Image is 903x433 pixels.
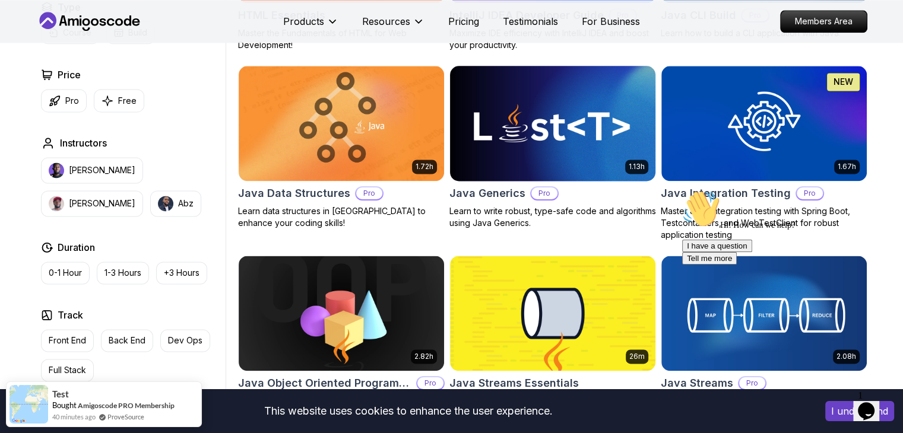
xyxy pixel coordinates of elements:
h2: Duration [58,240,95,254]
p: 1.13h [629,162,645,171]
button: Full Stack [41,359,94,381]
p: Products [283,14,324,28]
img: Java Data Structures card [239,66,444,181]
p: Learn data structures in [GEOGRAPHIC_DATA] to enhance your coding skills! [238,205,445,229]
p: Front End [49,335,86,346]
img: Java Object Oriented Programming card [239,256,444,371]
button: Resources [362,14,424,38]
a: Members Area [780,10,867,33]
button: Dev Ops [160,329,210,352]
button: Tell me more [5,67,59,79]
button: Front End [41,329,94,352]
a: Amigoscode PRO Membership [78,401,175,410]
p: Master Java integration testing with Spring Boot, Testcontainers, and WebTestClient for robust ap... [661,205,867,241]
img: provesource social proof notification image [9,385,48,424]
img: instructor img [158,196,173,211]
button: Free [94,89,144,112]
button: instructor img[PERSON_NAME] [41,190,143,216]
button: I have a question [5,55,75,67]
img: Java Streams Essentials card [450,256,655,371]
iframe: chat widget [677,185,891,380]
p: +3 Hours [164,267,199,279]
p: Back End [109,335,145,346]
h2: Java Generics [449,185,525,202]
img: Java Streams card [661,256,867,371]
a: Java Streams Essentials card26mJava Streams EssentialsLearn how to use Java Streams to process co... [449,255,656,419]
p: 0-1 Hour [49,267,82,279]
h2: Instructors [60,136,107,150]
p: 2.82h [414,352,433,361]
button: +3 Hours [156,262,207,284]
span: Hi! How can we help? [5,36,118,44]
button: 1-3 Hours [97,262,149,284]
img: :wave: [5,5,43,43]
a: Java Integration Testing card1.67hNEWJava Integration TestingProMaster Java integration testing w... [661,65,867,241]
p: Resources [362,14,410,28]
p: Full Stack [49,364,86,376]
h2: Java Streams [661,375,733,391]
button: Back End [101,329,153,352]
p: NEW [834,76,853,88]
button: Accept cookies [825,401,894,421]
p: Pro [356,187,382,199]
a: Java Streams card2.08hJava StreamsProMaster Data Processing with Java Streams [661,255,867,407]
a: For Business [582,14,640,28]
a: Java Data Structures card1.72hJava Data StructuresProLearn data structures in [GEOGRAPHIC_DATA] t... [238,65,445,229]
p: Pro [65,95,79,107]
div: This website uses cookies to enhance the user experience. [9,398,807,424]
img: instructor img [49,163,64,178]
p: 1-3 Hours [104,267,141,279]
p: 1.67h [838,162,856,171]
a: Java Object Oriented Programming card2.82hJava Object Oriented ProgrammingProMaster Java's object... [238,255,445,431]
p: [PERSON_NAME] [69,198,135,209]
p: Members Area [781,11,867,32]
h2: Track [58,308,83,322]
h2: Java Streams Essentials [449,375,579,391]
h2: Java Object Oriented Programming [238,375,411,391]
p: Abz [178,198,194,209]
p: Pro [417,377,443,389]
h2: Java Integration Testing [661,185,791,202]
span: test [52,389,69,399]
button: instructor img[PERSON_NAME] [41,157,143,183]
img: Java Integration Testing card [661,66,867,181]
button: Pro [41,89,87,112]
a: Pricing [448,14,479,28]
a: Java Generics card1.13hJava GenericsProLearn to write robust, type-safe code and algorithms using... [449,65,656,229]
span: Bought [52,400,77,410]
p: 1.72h [416,162,433,171]
button: instructor imgAbz [150,190,201,216]
p: Learn to write robust, type-safe code and algorithms using Java Generics. [449,205,656,229]
p: Free [118,95,137,107]
p: Pro [739,377,765,389]
a: Testimonials [503,14,558,28]
p: Dev Ops [168,335,202,346]
button: 0-1 Hour [41,262,90,284]
h2: Price [58,68,81,82]
button: Products [283,14,338,38]
h2: Java Data Structures [238,185,350,202]
p: Pro [531,187,557,199]
p: [PERSON_NAME] [69,164,135,176]
iframe: chat widget [853,386,891,421]
span: 40 minutes ago [52,412,96,422]
div: 👋Hi! How can we help?I have a questionTell me more [5,5,218,79]
img: instructor img [49,196,64,211]
p: 26m [629,352,645,361]
a: ProveSource [107,412,144,422]
img: Java Generics card [445,63,660,183]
